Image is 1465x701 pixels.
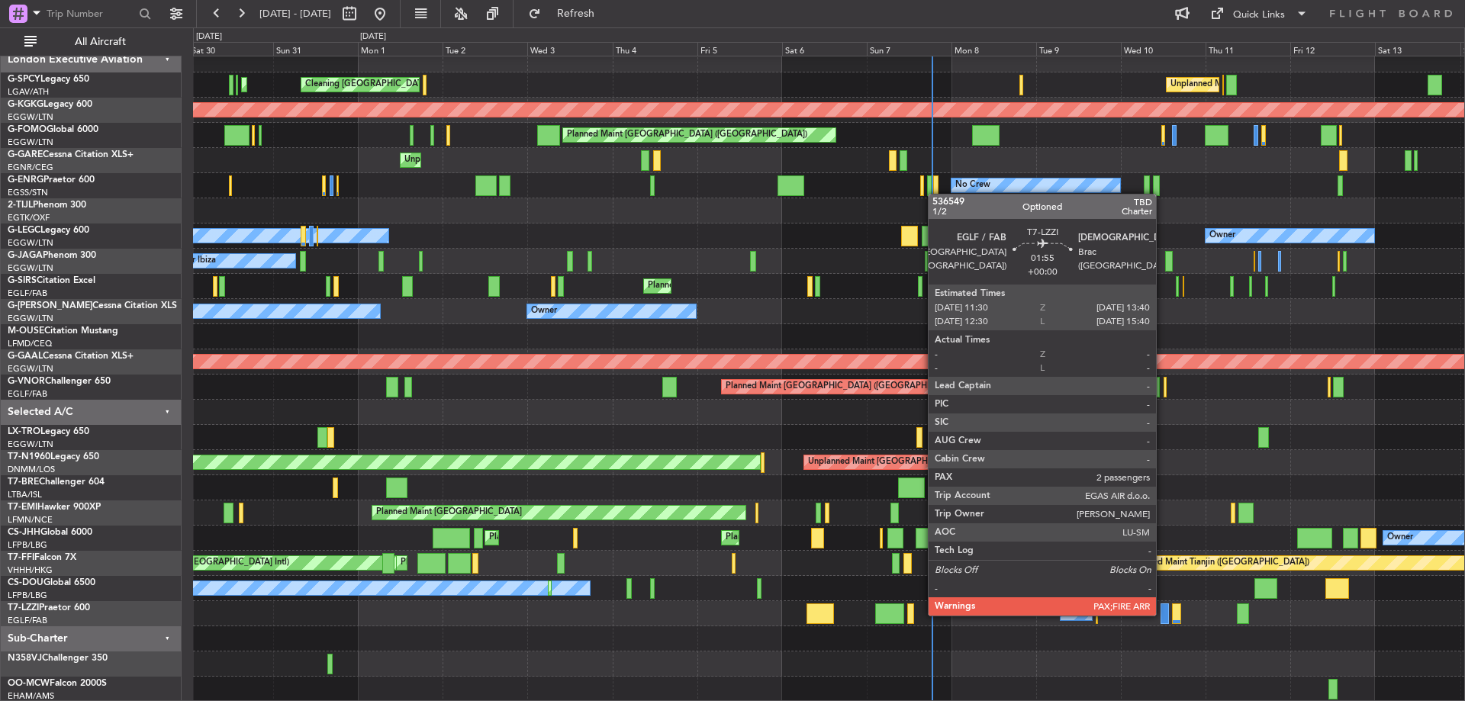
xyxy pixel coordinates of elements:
a: T7-BREChallenger 604 [8,478,105,487]
div: Owner [1064,602,1090,625]
span: G-FOMO [8,125,47,134]
span: T7-EMI [8,503,37,512]
a: G-KGKGLegacy 600 [8,100,92,109]
span: G-JAGA [8,251,43,260]
span: [DATE] - [DATE] [259,7,331,21]
div: Sat 30 [188,42,273,56]
div: [DATE] [360,31,386,43]
span: G-GARE [8,150,43,159]
div: Owner [1209,224,1235,247]
span: CS-DOU [8,578,43,587]
div: Planned Maint [GEOGRAPHIC_DATA] ([GEOGRAPHIC_DATA] Intl) [401,551,655,574]
a: LGAV/ATH [8,86,49,98]
div: [DATE] [196,31,222,43]
div: Planned Maint [GEOGRAPHIC_DATA] [376,501,522,524]
a: T7-N1960Legacy 650 [8,452,99,461]
a: G-GARECessna Citation XLS+ [8,150,134,159]
div: Owner [531,300,557,323]
span: All Aircraft [40,37,161,47]
a: G-GAALCessna Citation XLS+ [8,352,134,361]
a: CS-JHHGlobal 6000 [8,528,92,537]
div: Planned Maint Tianjin ([GEOGRAPHIC_DATA]) [1132,551,1309,574]
div: Planned Maint [GEOGRAPHIC_DATA] ([GEOGRAPHIC_DATA]) [648,275,888,297]
a: EGGW/LTN [8,237,53,249]
span: G-SIRS [8,276,37,285]
a: G-SPCYLegacy 650 [8,75,89,84]
a: EGGW/LTN [8,111,53,123]
div: Sun 31 [273,42,358,56]
div: Planned Maint [GEOGRAPHIC_DATA] ([GEOGRAPHIC_DATA]) [489,526,729,549]
span: T7-BRE [8,478,39,487]
span: T7-FFI [8,553,34,562]
div: Planned Maint Athens ([PERSON_NAME] Intl) [246,73,421,96]
a: EGLF/FAB [8,388,47,400]
a: LX-TROLegacy 650 [8,427,89,436]
div: Owner Ibiza [169,249,216,272]
div: Fri 12 [1290,42,1375,56]
span: OO-MCW [8,679,50,688]
a: G-VNORChallenger 650 [8,377,111,386]
span: T7-N1960 [8,452,50,461]
span: G-GAAL [8,352,43,361]
div: Mon 8 [951,42,1036,56]
span: Refresh [544,8,608,19]
a: EGNR/CEG [8,162,53,173]
a: EGSS/STN [8,187,48,198]
span: T7-LZZI [8,603,39,613]
a: LFMD/CEQ [8,338,52,349]
div: Planned Maint [GEOGRAPHIC_DATA] ([GEOGRAPHIC_DATA]) [726,375,966,398]
div: Wed 10 [1121,42,1206,56]
span: G-VNOR [8,377,45,386]
span: M-OUSE [8,326,44,336]
a: EGGW/LTN [8,439,53,450]
input: Trip Number [47,2,134,25]
a: EGGW/LTN [8,262,53,274]
span: 2-TIJL [8,201,33,210]
a: M-OUSECitation Mustang [8,326,118,336]
a: G-ENRGPraetor 600 [8,175,95,185]
button: Quick Links [1203,2,1315,26]
div: Thu 11 [1206,42,1290,56]
a: T7-EMIHawker 900XP [8,503,101,512]
span: G-[PERSON_NAME] [8,301,92,310]
span: G-KGKG [8,100,43,109]
span: G-LEGC [8,226,40,235]
a: G-JAGAPhenom 300 [8,251,96,260]
a: G-SIRSCitation Excel [8,276,95,285]
a: G-[PERSON_NAME]Cessna Citation XLS [8,301,177,310]
div: Tue 9 [1036,42,1121,56]
a: EGTK/OXF [8,212,50,223]
div: Planned Maint [GEOGRAPHIC_DATA] ([GEOGRAPHIC_DATA]) [977,577,1217,600]
a: EGGW/LTN [8,137,53,148]
a: DNMM/LOS [8,464,55,475]
a: G-FOMOGlobal 6000 [8,125,98,134]
div: Sat 13 [1375,42,1460,56]
div: Planned Maint Dusseldorf [1075,426,1175,449]
div: Unplanned Maint [GEOGRAPHIC_DATA] ([GEOGRAPHIC_DATA]) [808,451,1059,474]
div: Sat 6 [782,42,867,56]
span: G-SPCY [8,75,40,84]
div: Unplanned Maint [GEOGRAPHIC_DATA] ([PERSON_NAME] Intl) [1170,73,1418,96]
a: CS-DOUGlobal 6500 [8,578,95,587]
span: G-ENRG [8,175,43,185]
div: Owner [1387,526,1413,549]
a: EGGW/LTN [8,363,53,375]
div: Sun 7 [867,42,951,56]
div: No Crew [955,174,990,197]
a: EGLF/FAB [8,615,47,626]
div: Fri 5 [697,42,782,56]
button: All Aircraft [17,30,166,54]
a: LFPB/LBG [8,539,47,551]
a: EGGW/LTN [8,313,53,324]
div: Planned Maint [GEOGRAPHIC_DATA] [984,501,1129,524]
a: T7-LZZIPraetor 600 [8,603,90,613]
span: N358VJ [8,654,42,663]
a: 2-TIJLPhenom 300 [8,201,86,210]
a: LFMN/NCE [8,514,53,526]
span: LX-TRO [8,427,40,436]
a: LTBA/ISL [8,489,42,500]
a: T7-FFIFalcon 7X [8,553,76,562]
div: Wed 3 [527,42,612,56]
div: Unplanned Maint [PERSON_NAME] [404,149,543,172]
div: Quick Links [1233,8,1285,23]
